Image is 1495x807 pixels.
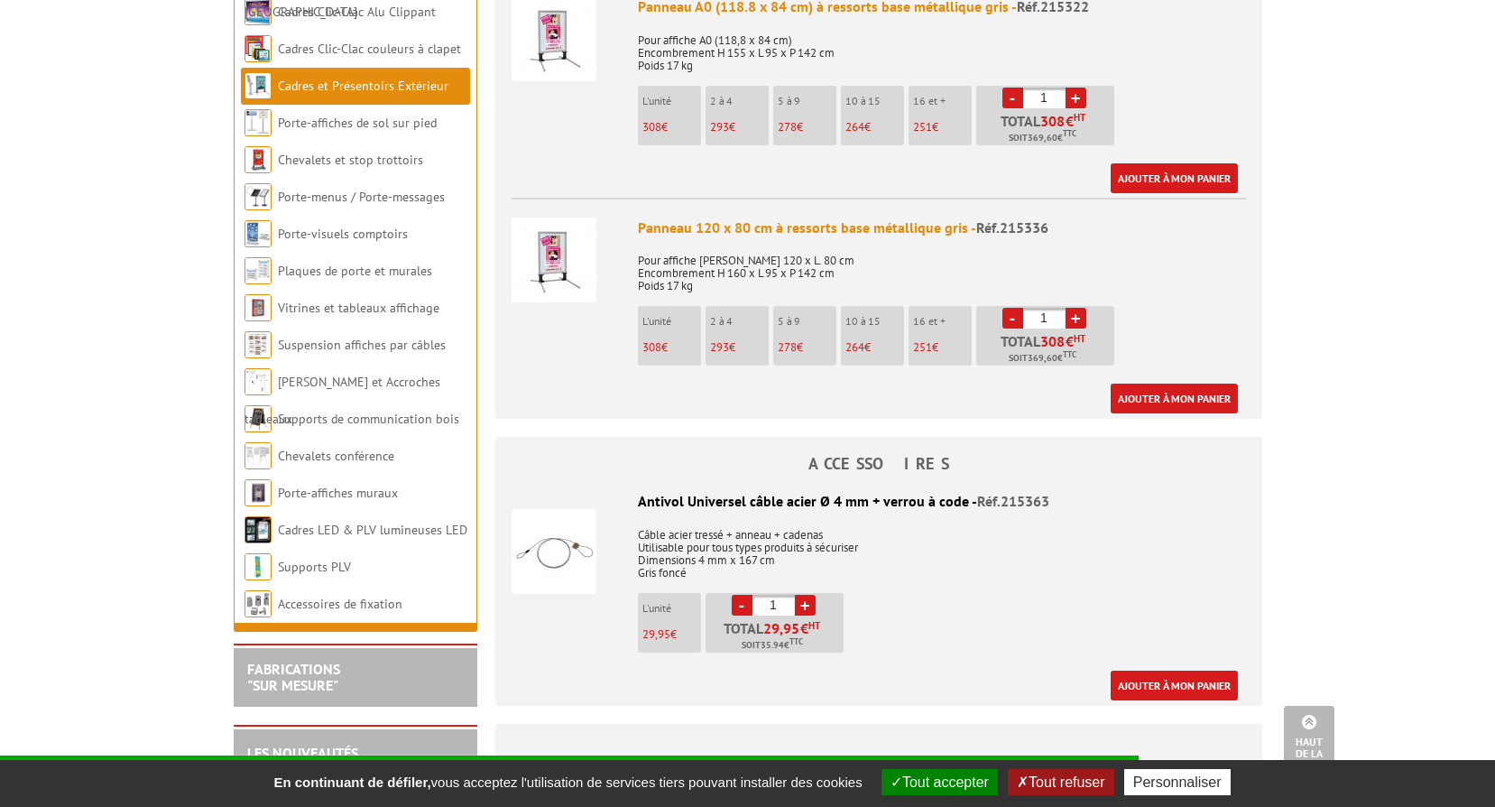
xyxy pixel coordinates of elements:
[710,621,844,653] p: Total
[778,95,836,107] p: 5 à 9
[1111,163,1238,193] a: Ajouter à mon panier
[732,595,752,616] a: -
[789,636,803,646] sup: TTC
[264,775,871,790] span: vous acceptez l'utilisation de services tiers pouvant installer des cookies
[1066,114,1074,128] span: €
[710,341,769,354] p: €
[638,218,1246,238] div: Panneau 120 x 80 cm à ressorts base métallique gris -
[512,516,1246,580] p: Câble acier tressé + anneau + cadenas Utilisable pour tous types produits à sécuriser Dimensions ...
[710,119,729,134] span: 293
[245,374,440,427] a: [PERSON_NAME] et Accroches tableaux
[642,626,670,642] span: 29,95
[245,109,272,136] img: Porte-affiches de sol sur pied
[495,455,1262,473] h4: ACCESSOIRES
[778,339,797,355] span: 278
[245,368,272,395] img: Cimaises et Accroches tableaux
[278,189,445,205] a: Porte-menus / Porte-messages
[1284,706,1334,780] a: Haut de la page
[845,339,864,355] span: 264
[913,121,972,134] p: €
[1009,351,1076,366] span: Soit €
[278,152,423,168] a: Chevalets et stop trottoirs
[512,218,596,302] img: Panneau 120 x 80 cm à ressorts base métallique gris
[245,257,272,284] img: Plaques de porte et murales
[245,590,272,617] img: Accessoires de fixation
[638,22,1246,72] p: Pour affiche A0 (118,8 x 84 cm) Encombrement H 155 x L 95 x P 142 cm Poids 17 kg
[278,485,398,501] a: Porte-affiches muraux
[977,492,1049,510] span: Réf.215363
[245,35,272,62] img: Cadres Clic-Clac couleurs à clapet
[1111,384,1238,413] a: Ajouter à mon panier
[273,775,430,790] strong: En continuant de défiler,
[1040,334,1066,348] span: 308
[278,41,461,57] a: Cadres Clic-Clac couleurs à clapet
[742,638,803,653] span: Soit €
[247,744,358,762] a: LES NOUVEAUTÉS
[278,337,446,353] a: Suspension affiches par câbles
[795,595,816,616] a: +
[1063,349,1076,359] sup: TTC
[1063,128,1076,138] sup: TTC
[245,331,272,358] img: Suspension affiches par câbles
[778,315,836,328] p: 5 à 9
[1074,111,1085,124] sup: HT
[913,341,972,354] p: €
[245,442,272,469] img: Chevalets conférence
[245,294,272,321] img: Vitrines et tableaux affichage
[278,226,408,242] a: Porte-visuels comptoirs
[1111,671,1238,700] a: Ajouter à mon panier
[638,242,1246,292] p: Pour affiche [PERSON_NAME] 120 x L. 80 cm Encombrement H 160 x L 95 x P 142 cm Poids 17 kg
[642,121,701,134] p: €
[845,315,904,328] p: 10 à 15
[808,619,820,632] sup: HT
[763,621,820,635] span: €
[1066,334,1074,348] span: €
[763,621,800,635] span: 29,95
[913,119,932,134] span: 251
[245,479,272,506] img: Porte-affiches muraux
[913,95,972,107] p: 16 et +
[981,334,1114,366] p: Total
[247,660,340,694] a: FABRICATIONS"Sur Mesure"
[1040,114,1066,128] span: 308
[278,559,351,575] a: Supports PLV
[778,121,836,134] p: €
[512,509,596,594] img: Antivol Universel câble acier Ø 4 mm + verrou à code
[1066,308,1086,329] a: +
[845,121,904,134] p: €
[1002,308,1023,329] a: -
[761,638,784,653] span: 35.94
[710,95,769,107] p: 2 à 4
[278,596,402,612] a: Accessoires de fixation
[778,119,797,134] span: 278
[881,769,998,795] button: Tout accepter
[1009,131,1076,145] span: Soit €
[642,339,661,355] span: 308
[245,516,272,543] img: Cadres LED & PLV lumineuses LED
[1066,88,1086,108] a: +
[845,95,904,107] p: 10 à 15
[642,95,701,107] p: L'unité
[642,341,701,354] p: €
[278,522,467,538] a: Cadres LED & PLV lumineuses LED
[278,78,448,94] a: Cadres et Présentoirs Extérieur
[642,602,701,615] p: L'unité
[642,119,661,134] span: 308
[278,448,394,464] a: Chevalets conférence
[1028,131,1057,145] span: 369,60
[1008,769,1113,795] button: Tout refuser
[1028,351,1057,366] span: 369,60
[1002,88,1023,108] a: -
[278,300,439,316] a: Vitrines et tableaux affichage
[845,341,904,354] p: €
[278,4,436,20] a: Cadres Clic-Clac Alu Clippant
[278,411,459,427] a: Supports de communication bois
[245,553,272,580] img: Supports PLV
[710,315,769,328] p: 2 à 4
[778,341,836,354] p: €
[981,114,1114,145] p: Total
[1074,332,1085,345] sup: HT
[976,218,1048,237] span: Réf.215336
[913,339,932,355] span: 251
[1124,769,1231,795] button: Personnaliser (fenêtre modale)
